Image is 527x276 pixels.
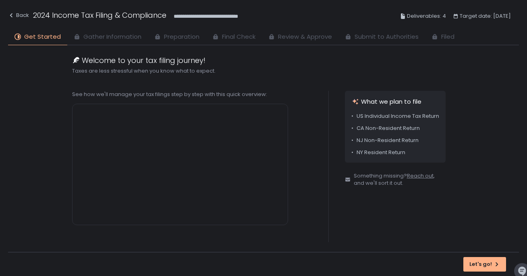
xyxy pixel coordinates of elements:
[357,113,439,120] span: US Individual Income Tax Return
[351,149,353,156] span: •
[83,32,141,42] span: Gather Information
[357,137,419,144] span: NJ Non-Resident Return
[357,149,405,156] span: NY Resident Return
[354,172,446,187] span: Something missing? , and we'll sort it out.
[351,125,353,132] span: •
[278,32,332,42] span: Review & Approve
[357,125,420,132] span: CA Non-Resident Return
[407,172,434,180] a: Reach out
[351,137,353,144] span: •
[441,32,454,42] span: Filed
[72,67,455,75] div: Taxes are less stressful when you know what to expect.
[460,11,511,21] span: Target date: [DATE]
[222,32,255,42] span: Final Check
[33,10,166,21] h1: 2024 Income Tax Filing & Compliance
[8,10,29,23] button: Back
[463,257,506,272] button: Let's go!
[351,113,353,120] span: •
[8,10,29,20] div: Back
[361,97,421,107] span: What we plan to file
[72,91,288,98] div: See how we'll manage your tax filings step by step with this quick overview:
[164,32,199,42] span: Preparation
[355,32,419,42] span: Submit to Authorities
[24,32,61,42] span: Get Started
[82,55,205,66] span: Welcome to your tax filing journey!
[407,11,446,21] span: Deliverables: 4
[72,104,288,226] iframe: What we plan to file
[469,261,492,268] span: Let's go!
